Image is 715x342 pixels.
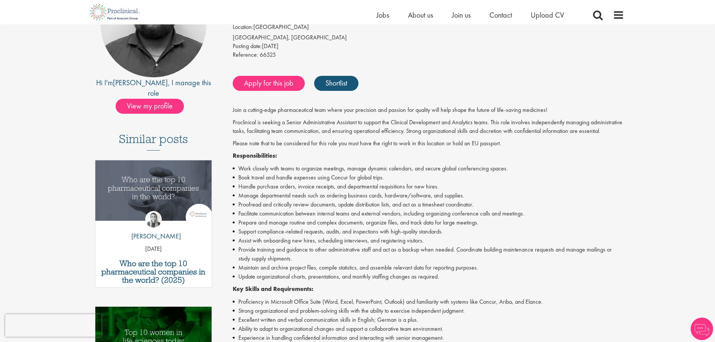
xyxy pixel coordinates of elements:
[233,218,624,227] li: Prepare and manage routine and complex documents, organize files, and track data for large meetings.
[233,245,624,263] li: Provide training and guidance to other administrative staff and act as a backup when needed. Coor...
[233,306,624,315] li: Strong organizational and problem-solving skills with the ability to exercise independent judgment.
[233,118,624,136] p: Proclinical is seeking a Senior Administrative Assistant to support the Clinical Development and ...
[233,315,624,324] li: Excellent written and verbal communication skills in English; German is a plus.
[95,160,212,227] a: Link to a post
[113,78,168,87] a: [PERSON_NAME]
[91,77,216,99] div: Hi I'm , I manage this role
[233,263,624,272] li: Maintain and archive project files, compile statistics, and assemble relevant data for reporting ...
[452,10,471,20] a: Join us
[691,318,713,340] img: Chatbot
[531,10,564,20] a: Upload CV
[233,33,624,42] div: [GEOGRAPHIC_DATA], [GEOGRAPHIC_DATA]
[233,324,624,333] li: Ability to adapt to organizational changes and support a collaborative team environment.
[126,231,181,241] p: [PERSON_NAME]
[233,23,253,32] label: Location:
[233,152,277,160] strong: Responsibilities:
[126,211,181,245] a: Hannah Burke [PERSON_NAME]
[233,191,624,200] li: Manage departmental needs such as ordering business cards, hardware/software, and supplies.
[95,245,212,253] p: [DATE]
[233,182,624,191] li: Handle purchase orders, invoice receipts, and departmental requisitions for new hires.
[233,227,624,236] li: Support compliance-related requests, audits, and inspections with high-quality standards.
[233,209,624,218] li: Facilitate communication between internal teams and external vendors, including organizing confer...
[233,106,624,115] p: Join a cutting-edge pharmaceutical team where your precision and passion for quality will help sh...
[233,51,258,59] label: Reference:
[233,173,624,182] li: Book travel and handle expenses using Concur for global trips.
[116,99,184,114] span: View my profile
[233,139,624,148] p: Please note that to be considered for this role you must have the right to work in this location ...
[233,285,313,293] strong: Key Skills and Requirements:
[376,10,389,20] a: Jobs
[233,42,624,51] div: [DATE]
[95,160,212,221] img: Top 10 pharmaceutical companies in the world 2025
[233,23,624,33] li: [GEOGRAPHIC_DATA]
[233,200,624,209] li: Proofread and critically review documents, update distribution lists, and act as a timesheet coor...
[314,76,358,91] a: Shortlist
[119,133,188,151] h3: Similar posts
[145,211,162,227] img: Hannah Burke
[233,76,305,91] a: Apply for this job
[233,297,624,306] li: Proficiency in Microsoft Office Suite (Word, Excel, PowerPoint, Outlook) and familiarity with sys...
[260,51,276,59] span: 66525
[5,314,101,337] iframe: reCAPTCHA
[99,259,208,284] a: Who are the top 10 pharmaceutical companies in the world? (2025)
[489,10,512,20] a: Contact
[233,272,624,281] li: Update organizational charts, presentations, and monthly staffing changes as required.
[408,10,433,20] a: About us
[233,164,624,173] li: Work closely with teams to organize meetings, manage dynamic calendars, and secure global confere...
[233,42,262,50] span: Posting date:
[233,236,624,245] li: Assist with onboarding new hires, scheduling interviews, and registering visitors.
[116,100,191,110] a: View my profile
